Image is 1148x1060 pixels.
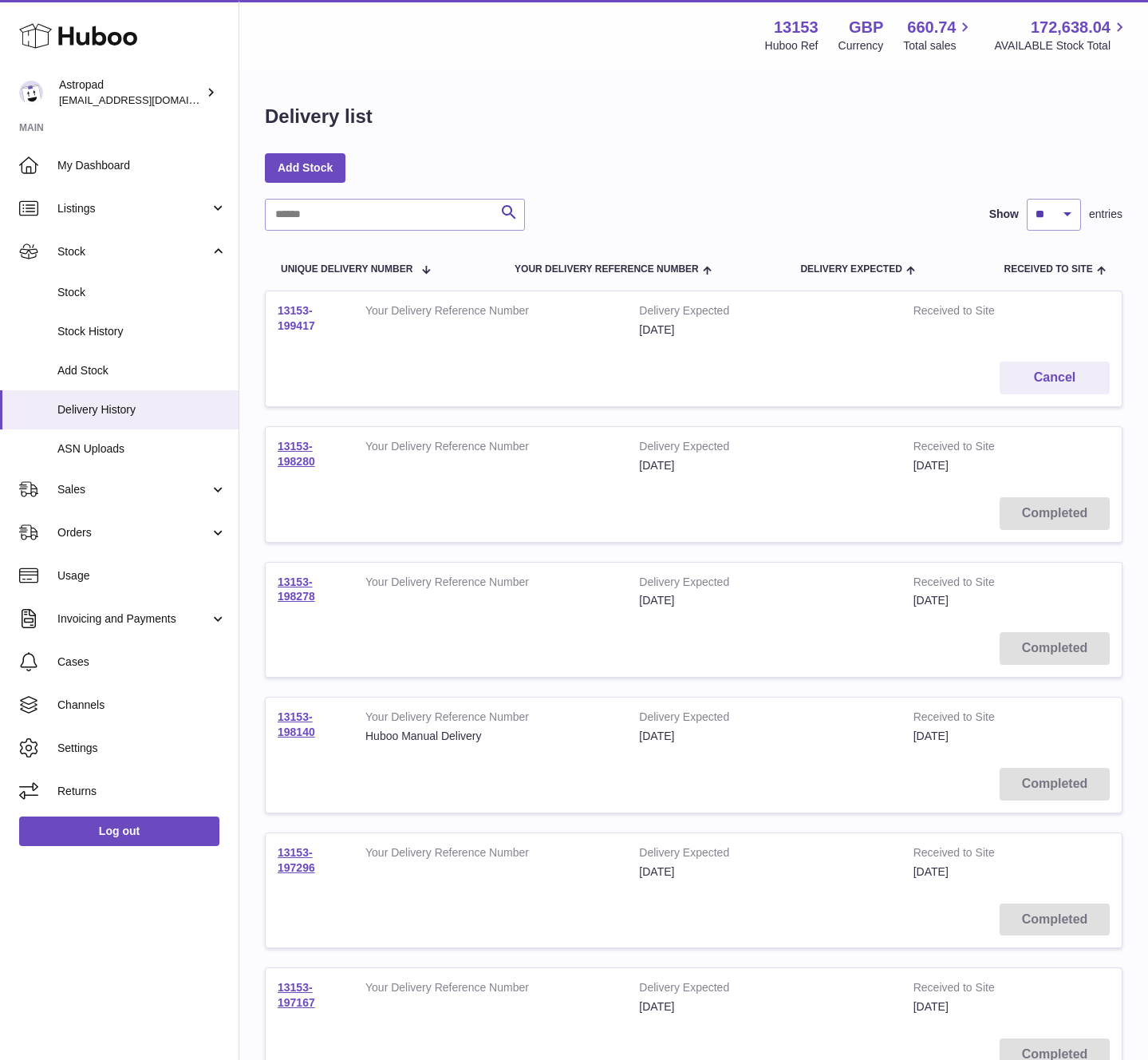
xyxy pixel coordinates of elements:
[1089,207,1122,222] span: entries
[278,846,315,874] a: 13153-197296
[849,17,883,38] strong: GBP
[639,322,889,338] div: [DATE]
[57,568,227,583] span: Usage
[57,482,210,497] span: Sales
[281,264,412,275] span: Unique Delivery Number
[639,303,889,322] strong: Delivery Expected
[57,402,227,417] span: Delivery History
[265,104,373,129] h1: Delivery list
[365,439,615,458] strong: Your Delivery Reference Number
[365,729,615,744] div: Huboo Manual Delivery
[57,363,227,378] span: Add Stock
[365,980,615,999] strong: Your Delivery Reference Number
[639,845,889,864] strong: Delivery Expected
[57,784,227,799] span: Returns
[57,611,210,627] span: Invoicing and Payments
[19,81,43,105] img: matt@astropad.com
[907,17,956,38] span: 660.74
[913,845,1043,864] strong: Received to Site
[515,264,699,275] span: Your Delivery Reference Number
[59,77,203,108] div: Astropad
[800,264,901,275] span: Delivery Expected
[913,575,1043,594] strong: Received to Site
[57,201,210,216] span: Listings
[913,710,1043,729] strong: Received to Site
[913,980,1043,999] strong: Received to Site
[913,459,949,472] span: [DATE]
[57,741,227,756] span: Settings
[639,458,889,473] div: [DATE]
[57,441,227,457] span: ASN Uploads
[1000,362,1110,394] button: Cancel
[989,207,1019,222] label: Show
[913,303,1043,322] strong: Received to Site
[57,324,227,339] span: Stock History
[639,575,889,594] strong: Delivery Expected
[994,17,1129,53] a: 172,638.04 AVAILABLE Stock Total
[19,817,219,845] a: Log out
[639,980,889,999] strong: Delivery Expected
[639,729,889,744] div: [DATE]
[639,593,889,608] div: [DATE]
[278,440,315,468] a: 13153-198280
[913,730,949,742] span: [DATE]
[1031,17,1111,38] span: 172,638.04
[57,244,210,259] span: Stock
[57,655,227,670] span: Cases
[278,710,315,738] a: 13153-198140
[365,710,615,729] strong: Your Delivery Reference Number
[774,17,819,38] strong: 13153
[838,38,884,53] div: Currency
[765,38,819,53] div: Huboo Ref
[903,38,974,53] span: Total sales
[913,439,1043,458] strong: Received to Site
[913,1000,949,1013] span: [DATE]
[913,594,949,607] span: [DATE]
[278,575,315,603] a: 13153-198278
[913,865,949,878] span: [DATE]
[57,285,227,300] span: Stock
[639,999,889,1015] div: [DATE]
[994,38,1129,53] span: AVAILABLE Stock Total
[59,93,235,106] span: [EMAIL_ADDRESS][DOMAIN_NAME]
[903,17,974,53] a: 660.74 Total sales
[639,710,889,729] strong: Delivery Expected
[365,575,615,594] strong: Your Delivery Reference Number
[278,304,315,332] a: 13153-199417
[57,158,227,173] span: My Dashboard
[365,845,615,864] strong: Your Delivery Reference Number
[57,525,210,540] span: Orders
[278,981,315,1009] a: 13153-197167
[639,864,889,880] div: [DATE]
[57,698,227,713] span: Channels
[1004,264,1093,275] span: Received to Site
[639,439,889,458] strong: Delivery Expected
[265,153,345,182] a: Add Stock
[365,303,615,322] strong: Your Delivery Reference Number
